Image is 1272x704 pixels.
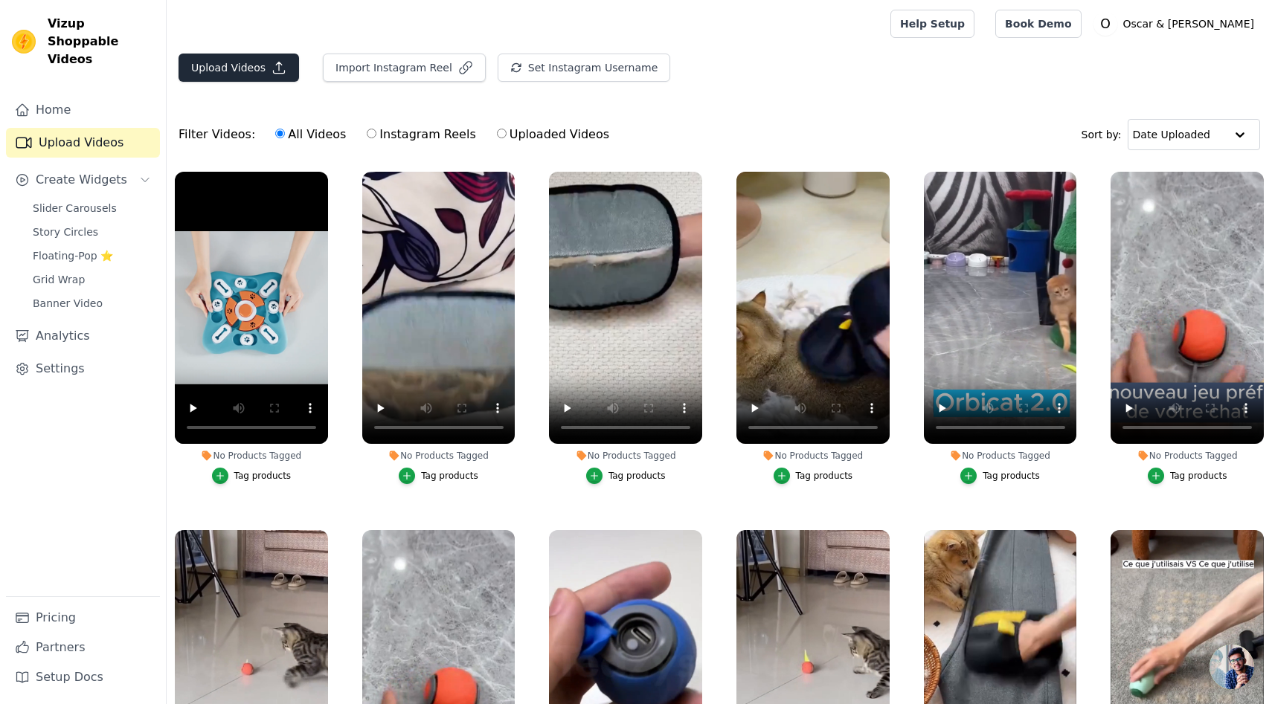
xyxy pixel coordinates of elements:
div: Tag products [234,470,292,482]
button: Tag products [399,468,478,484]
a: Grid Wrap [24,269,160,290]
button: O Oscar & [PERSON_NAME] [1093,10,1260,37]
a: Ouvrir le chat [1210,645,1254,689]
div: No Products Tagged [736,450,890,462]
label: All Videos [274,125,347,144]
button: Import Instagram Reel [323,54,486,82]
span: Story Circles [33,225,98,239]
button: Tag products [774,468,853,484]
div: Tag products [608,470,666,482]
a: Floating-Pop ⭐ [24,245,160,266]
a: Help Setup [890,10,974,38]
button: Tag products [586,468,666,484]
a: Analytics [6,321,160,351]
div: Tag products [983,470,1040,482]
div: Filter Videos: [179,117,617,152]
div: Tag products [796,470,853,482]
p: Oscar & [PERSON_NAME] [1117,10,1260,37]
a: Pricing [6,603,160,633]
div: No Products Tagged [362,450,515,462]
span: Banner Video [33,296,103,311]
div: No Products Tagged [175,450,328,462]
a: Story Circles [24,222,160,242]
a: Home [6,95,160,125]
div: Sort by: [1082,119,1261,150]
button: Create Widgets [6,165,160,195]
input: Instagram Reels [367,129,376,138]
button: Upload Videos [179,54,299,82]
div: Tag products [421,470,478,482]
img: Vizup [12,30,36,54]
div: Tag products [1170,470,1227,482]
div: No Products Tagged [924,450,1077,462]
button: Tag products [1148,468,1227,484]
button: Tag products [960,468,1040,484]
span: Slider Carousels [33,201,117,216]
span: Create Widgets [36,171,127,189]
button: Tag products [212,468,292,484]
a: Book Demo [995,10,1081,38]
div: No Products Tagged [549,450,702,462]
label: Instagram Reels [366,125,476,144]
span: Vizup Shoppable Videos [48,15,154,68]
span: Floating-Pop ⭐ [33,248,113,263]
button: Set Instagram Username [498,54,670,82]
input: Uploaded Videos [497,129,507,138]
text: O [1100,16,1111,31]
label: Uploaded Videos [496,125,610,144]
a: Upload Videos [6,128,160,158]
span: Grid Wrap [33,272,85,287]
div: No Products Tagged [1111,450,1264,462]
a: Setup Docs [6,662,160,692]
input: All Videos [275,129,285,138]
a: Settings [6,354,160,384]
a: Partners [6,633,160,662]
a: Slider Carousels [24,198,160,219]
a: Banner Video [24,293,160,314]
